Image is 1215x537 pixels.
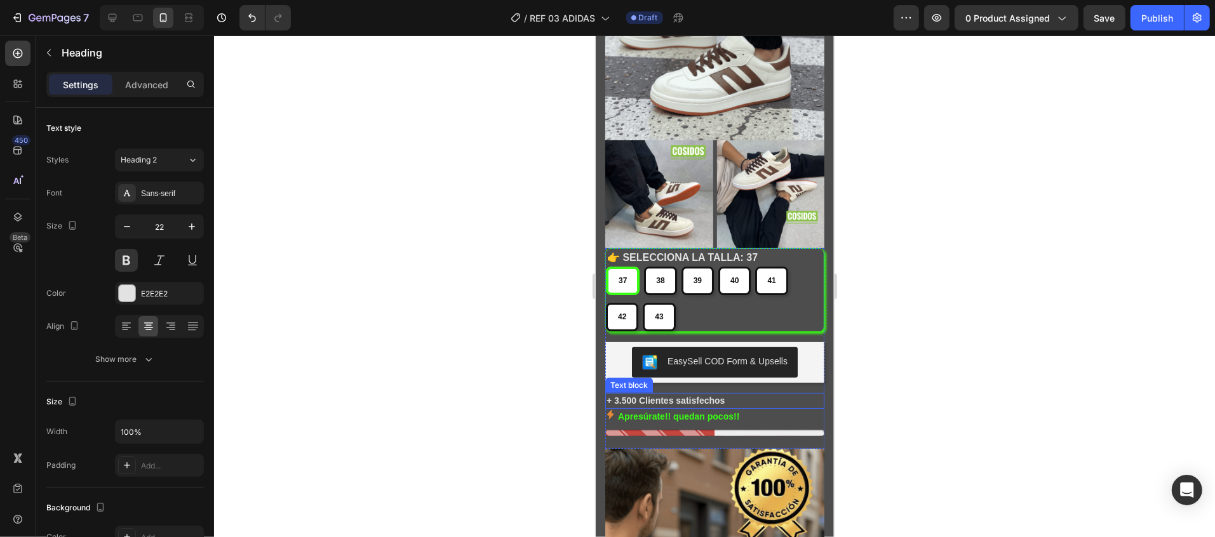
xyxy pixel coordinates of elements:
div: Beta [10,232,30,242]
input: Auto [116,420,203,443]
button: Save [1084,5,1125,30]
div: Size [46,218,80,235]
div: Undo/Redo [239,5,291,30]
p: Advanced [125,78,168,91]
button: 0 product assigned [955,5,1078,30]
div: Text style [46,123,81,134]
div: E2E2E2 [141,288,201,300]
div: Padding [46,460,76,471]
span: 0 product assigned [965,11,1050,25]
iframe: Design area [596,36,834,537]
span: Save [1094,13,1115,23]
div: Open Intercom Messenger [1172,475,1202,505]
div: Width [46,426,67,437]
span: Draft [639,12,658,23]
button: Publish [1131,5,1184,30]
div: Show more [96,353,155,366]
div: 450 [12,135,30,145]
button: 7 [5,5,95,30]
div: Sans-serif [141,188,201,199]
div: Color [46,288,66,299]
span: / [525,11,528,25]
button: Show more [46,348,204,371]
div: Add... [141,460,201,472]
div: Background [46,500,108,517]
div: Align [46,318,82,335]
div: Font [46,187,62,199]
button: Heading 2 [115,149,204,171]
p: Heading [62,45,199,60]
div: Size [46,394,80,411]
div: Styles [46,154,69,166]
p: Settings [63,78,98,91]
div: Publish [1141,11,1173,25]
span: REF 03 ADIDAS [530,11,596,25]
p: 7 [83,10,89,25]
span: Heading 2 [121,154,157,166]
